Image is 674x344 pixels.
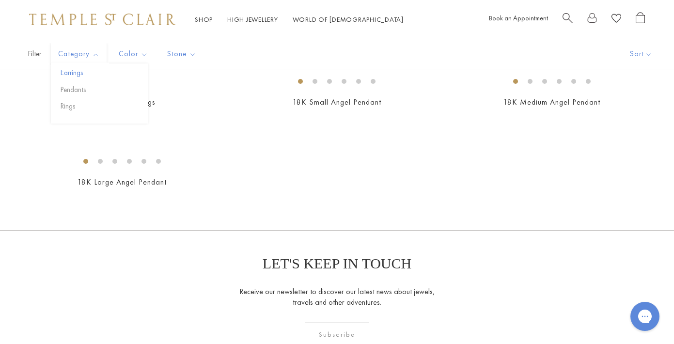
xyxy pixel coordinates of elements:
a: ShopShop [195,15,213,24]
a: 18K Large Angel Pendant [78,177,167,187]
a: High JewelleryHigh Jewellery [227,15,278,24]
span: Stone [162,48,204,60]
button: Show sort by [608,39,674,69]
button: Color [111,43,155,65]
a: 18K Medium Angel Pendant [503,97,600,107]
img: Temple St. Clair [29,14,175,25]
nav: Main navigation [195,14,404,26]
button: Stone [160,43,204,65]
a: Open Shopping Bag [636,12,645,27]
button: Category [51,43,107,65]
a: View Wishlist [611,12,621,27]
a: Search [563,12,573,27]
iframe: Gorgias live chat messenger [626,298,664,334]
a: Book an Appointment [489,14,548,22]
p: LET'S KEEP IN TOUCH [263,255,411,272]
a: World of [DEMOGRAPHIC_DATA]World of [DEMOGRAPHIC_DATA] [293,15,404,24]
a: 18K Small Angel Pendant [293,97,381,107]
span: Category [53,48,107,60]
p: Receive our newsletter to discover our latest news about jewels, travels and other adventures. [239,286,435,308]
span: Color [114,48,155,60]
